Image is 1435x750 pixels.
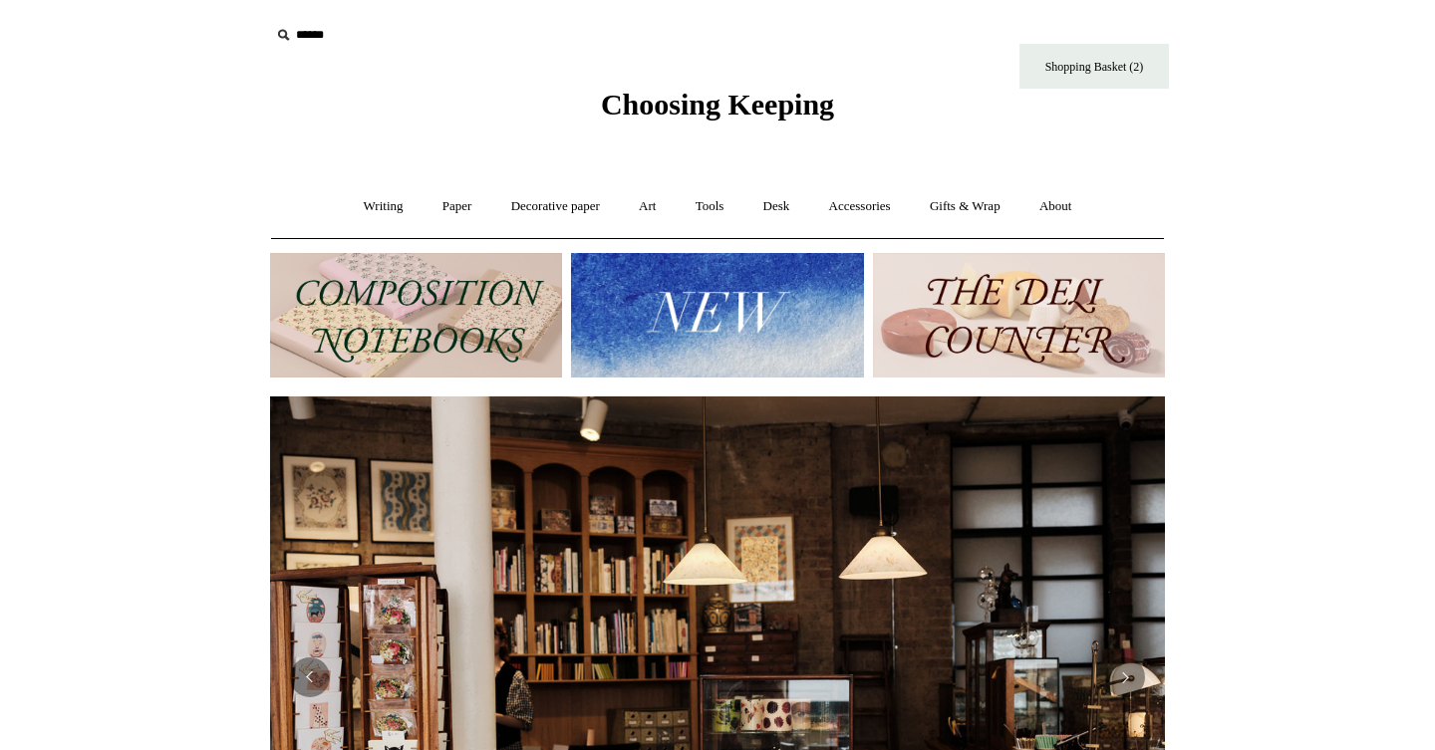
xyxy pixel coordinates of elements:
button: Next [1105,657,1145,697]
img: The Deli Counter [873,253,1165,377]
a: Paper [425,180,490,233]
a: Accessories [811,180,909,233]
a: Tools [678,180,742,233]
span: Choosing Keeping [601,88,834,121]
a: About [1021,180,1090,233]
a: Desk [745,180,808,233]
a: Art [621,180,674,233]
a: Decorative paper [493,180,618,233]
img: 202302 Composition ledgers.jpg__PID:69722ee6-fa44-49dd-a067-31375e5d54ec [270,253,562,377]
img: New.jpg__PID:f73bdf93-380a-4a35-bcfe-7823039498e1 [571,253,863,377]
a: Gifts & Wrap [912,180,1018,233]
a: Choosing Keeping [601,104,834,118]
a: Shopping Basket (2) [1019,44,1169,89]
button: Previous [290,657,330,697]
a: Writing [346,180,422,233]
